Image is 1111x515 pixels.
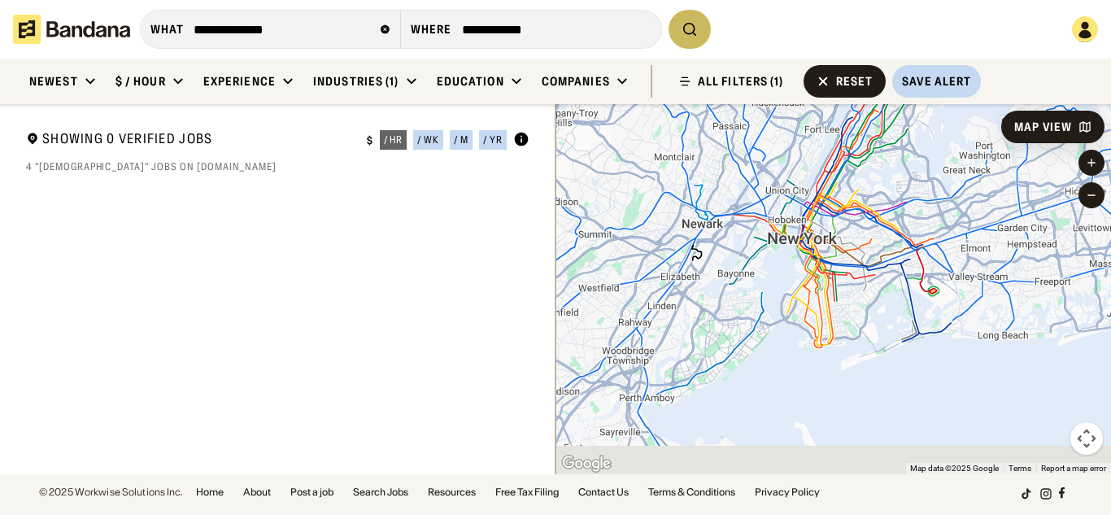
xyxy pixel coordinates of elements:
[417,135,439,145] div: / wk
[290,487,333,497] a: Post a job
[26,130,354,151] div: Showing 0 Verified Jobs
[648,487,735,497] a: Terms & Conditions
[483,135,503,145] div: / yr
[1014,121,1072,133] div: Map View
[437,74,504,89] div: Education
[367,134,373,147] div: $
[578,487,629,497] a: Contact Us
[313,74,399,89] div: Industries (1)
[902,74,971,89] div: Save Alert
[1009,464,1031,473] a: Terms (opens in new tab)
[26,182,529,474] div: grid
[150,22,184,37] div: what
[384,135,403,145] div: / hr
[495,487,559,497] a: Free Tax Filing
[542,74,610,89] div: Companies
[115,74,166,89] div: $ / hour
[755,487,820,497] a: Privacy Policy
[39,487,183,497] div: © 2025 Workwise Solutions Inc.
[26,160,529,173] div: 4 "[DEMOGRAPHIC_DATA]" jobs on [DOMAIN_NAME]
[428,487,476,497] a: Resources
[698,76,784,87] div: ALL FILTERS (1)
[1070,422,1103,455] button: Map camera controls
[243,487,271,497] a: About
[13,15,130,44] img: Bandana logotype
[1041,464,1106,473] a: Report a map error
[203,74,276,89] div: Experience
[196,487,224,497] a: Home
[353,487,408,497] a: Search Jobs
[29,74,78,89] div: Newest
[560,453,613,474] a: Open this area in Google Maps (opens a new window)
[910,464,999,473] span: Map data ©2025 Google
[836,76,874,87] div: Reset
[560,453,613,474] img: Google
[454,135,468,145] div: / m
[411,22,452,37] div: Where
